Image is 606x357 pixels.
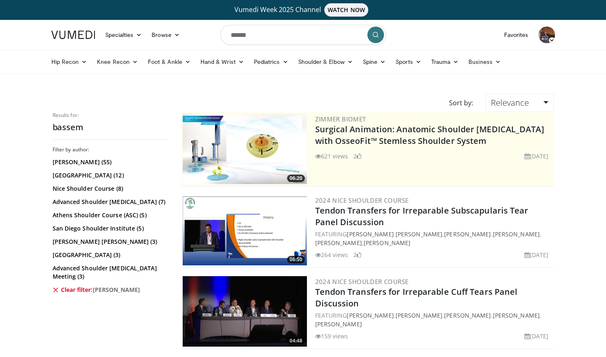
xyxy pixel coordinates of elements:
li: 2 [353,152,362,160]
a: Athens Shoulder Course (ASC) (5) [53,211,167,219]
a: 04:48 [183,276,307,347]
span: Relevance [491,97,529,108]
span: [PERSON_NAME] [93,286,140,294]
a: Knee Recon [92,53,143,70]
a: Hand & Wrist [196,53,249,70]
a: [PERSON_NAME] [444,230,491,238]
div: Sort by: [443,94,479,112]
a: 2024 Nice Shoulder Course [315,277,409,286]
li: 264 views [315,250,348,259]
a: Hip Recon [46,53,92,70]
img: 9931c27b-beb1-40bc-bb9d-df092ac06c8c.300x170_q85_crop-smart_upscale.jpg [183,276,307,347]
a: Specialties [100,27,147,43]
a: San Diego Shoulder Institute (5) [53,224,167,233]
p: Results for: [53,112,169,119]
a: Tendon Transfers for Irreparable Subscapularis Tear Panel Discussion [315,205,529,228]
li: [DATE] [524,152,549,160]
div: FEATURING , , , , [315,311,552,328]
a: Advanced Shoulder [MEDICAL_DATA] (7) [53,198,167,206]
a: [PERSON_NAME] [444,311,491,319]
span: 04:48 [287,337,305,345]
a: 2024 Nice Shoulder Course [315,196,409,204]
h2: bassem [53,122,169,133]
h3: Filter by author: [53,146,169,153]
li: [DATE] [524,250,549,259]
img: VuMedi Logo [51,31,95,39]
div: FEATURING , , , , [315,230,552,247]
a: [PERSON_NAME] [364,239,410,247]
a: Nice Shoulder Course (8) [53,185,167,193]
a: Shoulder & Elbow [293,53,358,70]
a: [GEOGRAPHIC_DATA] (12) [53,171,167,180]
span: 06:20 [287,175,305,182]
a: 06:20 [183,114,307,184]
a: Zimmer Biomet [315,115,366,123]
a: Tendon Transfers for Irreparable Cuff Tears Panel Discussion [315,286,518,309]
span: 06:50 [287,256,305,263]
a: [PERSON_NAME] [315,320,362,328]
img: 54bc5a32-e397-41bd-9bd6-deab32342e0a.300x170_q85_crop-smart_upscale.jpg [183,195,307,265]
li: 621 views [315,152,348,160]
a: Clear filter:[PERSON_NAME] [53,286,167,294]
a: [PERSON_NAME] [493,311,540,319]
a: Vumedi Week 2025 ChannelWATCH NOW [53,3,554,17]
a: Pediatrics [249,53,293,70]
a: Business [464,53,506,70]
a: [PERSON_NAME] [PERSON_NAME] (3) [53,238,167,246]
a: [GEOGRAPHIC_DATA] (3) [53,251,167,259]
li: 2 [353,250,362,259]
a: Surgical Animation: Anatomic Shoulder [MEDICAL_DATA] with OsseoFit™ Stemless Shoulder System [315,124,544,146]
a: Relevance [485,94,553,112]
li: 159 views [315,332,348,340]
a: [PERSON_NAME] [347,311,394,319]
a: Sports [391,53,426,70]
a: [PERSON_NAME] [315,239,362,247]
a: [PERSON_NAME] [PERSON_NAME] [347,230,442,238]
a: Favorites [499,27,534,43]
a: [PERSON_NAME] [493,230,540,238]
a: 06:50 [183,195,307,265]
li: [DATE] [524,332,549,340]
a: Browse [147,27,185,43]
a: Trauma [426,53,464,70]
img: 84e7f812-2061-4fff-86f6-cdff29f66ef4.300x170_q85_crop-smart_upscale.jpg [183,114,307,184]
a: Spine [358,53,391,70]
input: Search topics, interventions [220,25,386,45]
a: Advanced Shoulder [MEDICAL_DATA] Meeting (3) [53,264,167,281]
span: WATCH NOW [324,3,368,17]
a: [PERSON_NAME] (55) [53,158,167,166]
a: Foot & Ankle [143,53,196,70]
a: [PERSON_NAME] [396,311,442,319]
img: Avatar [538,27,555,43]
